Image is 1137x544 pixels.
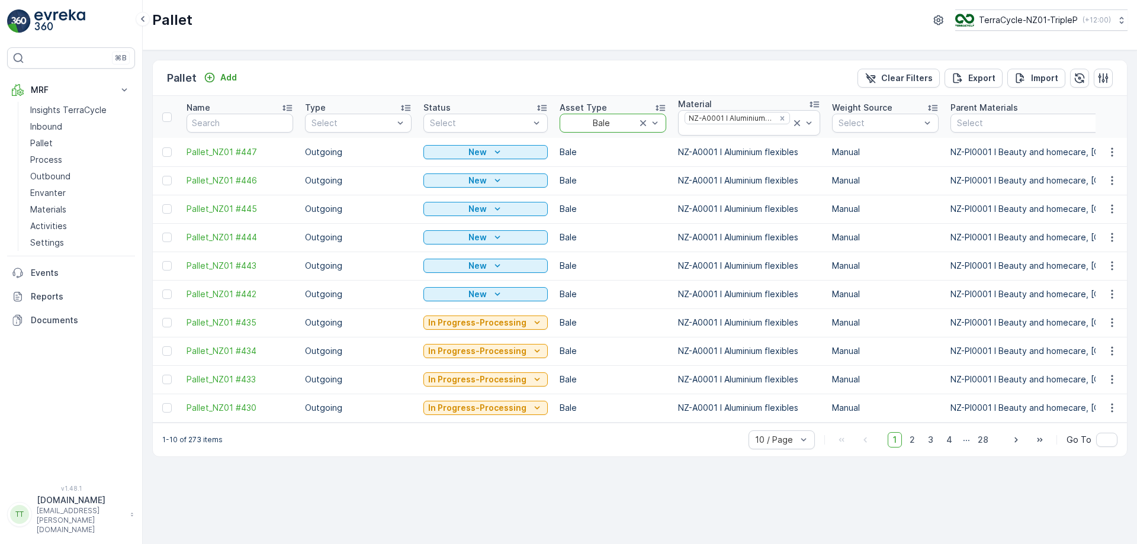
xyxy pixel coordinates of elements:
p: New [468,260,487,272]
span: Go To [1067,434,1091,446]
button: Import [1007,69,1065,88]
span: 28 [972,432,994,448]
p: Pallet [167,70,197,86]
button: In Progress-Processing [423,372,548,387]
div: TT [10,505,29,524]
input: Search [187,114,293,133]
a: Pallet_NZ01 #435 [187,317,293,329]
button: New [423,259,548,273]
td: Bale [554,166,672,195]
p: Envanter [30,187,66,199]
td: Outgoing [299,252,417,280]
p: New [468,288,487,300]
td: Bale [554,308,672,337]
p: New [468,231,487,243]
p: 1-10 of 273 items [162,435,223,445]
div: Toggle Row Selected [162,346,172,356]
p: TerraCycle-NZ01-TripleP [979,14,1078,26]
p: Settings [30,237,64,249]
span: 2 [904,432,920,448]
p: Insights TerraCycle [30,104,107,116]
td: NZ-A0001 I Aluminium flexibles [672,280,826,308]
span: 3 [923,432,939,448]
div: Toggle Row Selected [162,318,172,327]
p: In Progress-Processing [428,374,526,385]
p: In Progress-Processing [428,345,526,357]
a: Pallet_NZ01 #443 [187,260,293,272]
p: MRF [31,84,111,96]
a: Insights TerraCycle [25,102,135,118]
p: Weight Source [832,102,892,114]
p: [DOMAIN_NAME] [37,494,124,506]
td: Bale [554,365,672,394]
p: Materials [30,204,66,215]
td: Outgoing [299,195,417,223]
p: Outbound [30,170,70,182]
button: New [423,145,548,159]
p: Documents [31,314,130,326]
td: Manual [826,280,945,308]
div: Toggle Row Selected [162,147,172,157]
p: Pallet [152,11,192,30]
button: Add [199,70,242,85]
td: Outgoing [299,308,417,337]
span: Pallet_NZ01 #433 [187,374,293,385]
p: Pallet [30,137,53,149]
div: Toggle Row Selected [162,204,172,214]
span: Pallet_NZ01 #445 [187,203,293,215]
td: NZ-A0001 I Aluminium flexibles [672,138,826,166]
a: Activities [25,218,135,234]
td: Bale [554,252,672,280]
button: New [423,173,548,188]
p: New [468,203,487,215]
a: Materials [25,201,135,218]
p: Asset Type [560,102,607,114]
td: Manual [826,365,945,394]
p: Import [1031,72,1058,84]
p: Status [423,102,451,114]
p: Select [430,117,529,129]
td: Bale [554,280,672,308]
p: Inbound [30,121,62,133]
p: Name [187,102,210,114]
div: Remove NZ-A0001 I Aluminium flexibles [776,114,789,123]
td: Outgoing [299,394,417,422]
a: Settings [25,234,135,251]
td: Manual [826,195,945,223]
div: Toggle Row Selected [162,289,172,299]
td: Outgoing [299,223,417,252]
p: Type [305,102,326,114]
div: Toggle Row Selected [162,176,172,185]
button: TT[DOMAIN_NAME][EMAIL_ADDRESS][PERSON_NAME][DOMAIN_NAME] [7,494,135,535]
a: Pallet_NZ01 #430 [187,402,293,414]
p: Parent Materials [950,102,1018,114]
button: In Progress-Processing [423,401,548,415]
a: Process [25,152,135,168]
div: Toggle Row Selected [162,233,172,242]
a: Pallet_NZ01 #434 [187,345,293,357]
span: 4 [941,432,958,448]
a: Pallet_NZ01 #442 [187,288,293,300]
p: Activities [30,220,67,232]
button: In Progress-Processing [423,316,548,330]
p: ⌘B [115,53,127,63]
button: Export [945,69,1003,88]
button: MRF [7,78,135,102]
td: Manual [826,252,945,280]
td: Manual [826,223,945,252]
td: Manual [826,337,945,365]
td: Outgoing [299,365,417,394]
p: Clear Filters [881,72,933,84]
a: Reports [7,285,135,308]
button: In Progress-Processing [423,344,548,358]
img: logo_light-DOdMpM7g.png [34,9,85,33]
td: Bale [554,195,672,223]
a: Events [7,261,135,285]
span: Pallet_NZ01 #447 [187,146,293,158]
button: New [423,202,548,216]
